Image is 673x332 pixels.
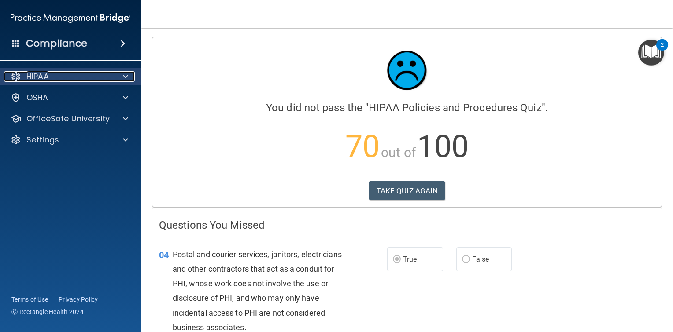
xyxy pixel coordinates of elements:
img: PMB logo [11,9,130,27]
button: TAKE QUIZ AGAIN [369,181,445,201]
span: True [403,255,417,263]
span: Postal and courier services, janitors, electricians and other contractors that act as a conduit f... [173,250,342,332]
p: OfficeSafe University [26,113,110,124]
span: False [472,255,489,263]
a: Terms of Use [11,295,48,304]
a: Settings [11,135,128,145]
p: OSHA [26,92,48,103]
iframe: Drift Widget Chat Controller [629,271,662,305]
a: HIPAA [11,71,128,82]
span: Ⓒ Rectangle Health 2024 [11,307,84,316]
a: OfficeSafe University [11,113,128,124]
span: 70 [345,128,380,164]
span: out of [381,145,416,160]
a: OSHA [11,92,128,103]
div: 2 [661,45,664,56]
p: HIPAA [26,71,49,82]
img: sad_face.ecc698e2.jpg [381,44,433,97]
span: HIPAA Policies and Procedures Quiz [369,102,541,114]
span: 100 [417,128,469,164]
input: True [393,256,401,263]
input: False [462,256,470,263]
p: Settings [26,135,59,145]
a: Privacy Policy [59,295,98,304]
h4: Compliance [26,37,87,50]
h4: Questions You Missed [159,219,655,231]
button: Open Resource Center, 2 new notifications [638,40,664,66]
h4: You did not pass the " ". [159,102,655,113]
span: 04 [159,250,169,260]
